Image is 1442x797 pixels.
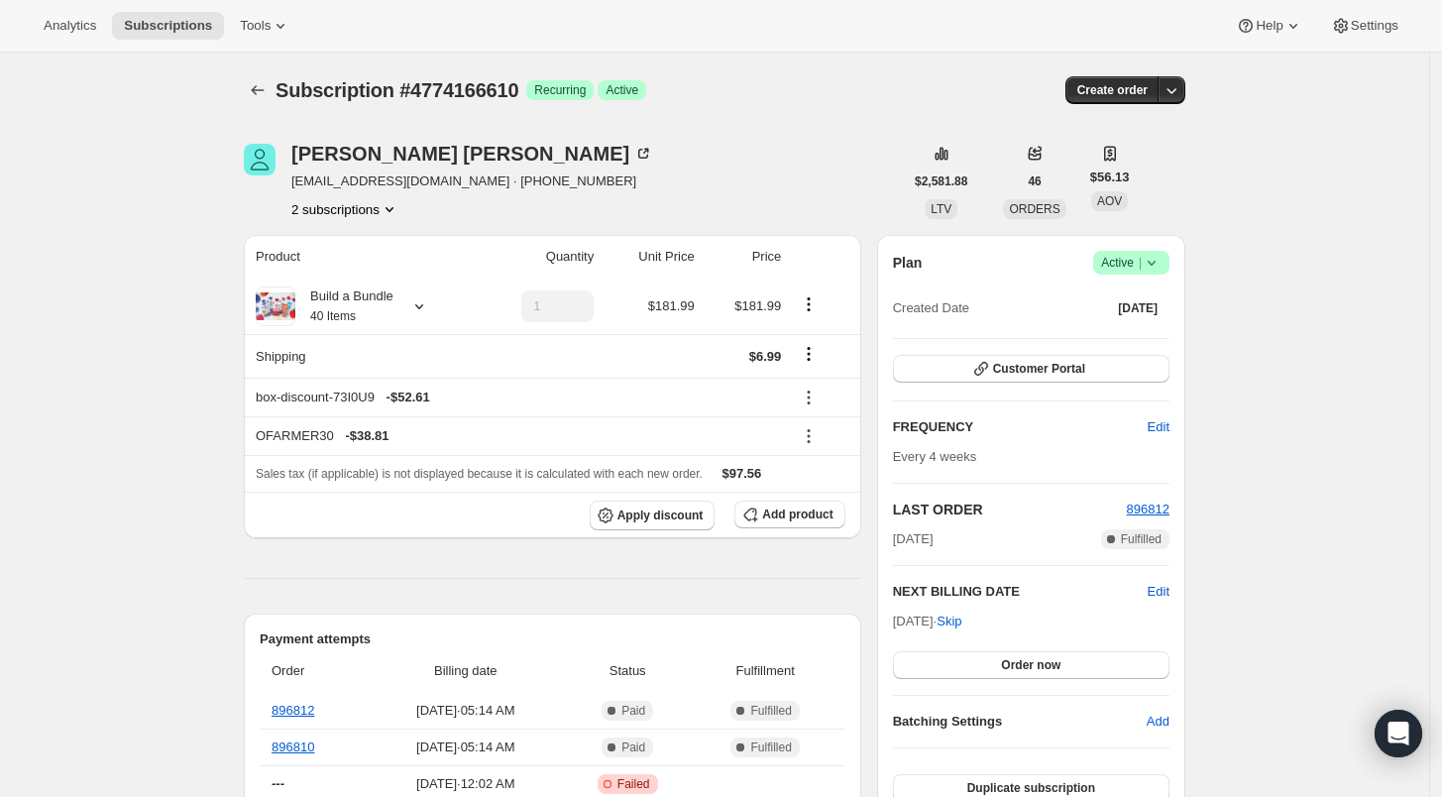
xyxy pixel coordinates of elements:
[893,614,962,628] span: [DATE] ·
[272,776,284,791] span: ---
[244,144,276,175] span: Megan Butler
[621,703,645,719] span: Paid
[1090,168,1130,187] span: $56.13
[937,612,961,631] span: Skip
[1139,255,1142,271] span: |
[244,76,272,104] button: Subscriptions
[931,202,951,216] span: LTV
[244,235,475,279] th: Product
[256,426,781,446] div: OFARMER30
[374,774,558,794] span: [DATE] · 12:02 AM
[1121,531,1162,547] span: Fulfilled
[893,417,1148,437] h2: FREQUENCY
[722,466,762,481] span: $97.56
[1009,202,1059,216] span: ORDERS
[893,582,1148,602] h2: NEXT BILLING DATE
[1065,76,1160,104] button: Create order
[750,740,791,755] span: Fulfilled
[749,349,782,364] span: $6.99
[570,661,686,681] span: Status
[1097,194,1122,208] span: AOV
[1135,706,1181,738] button: Add
[903,168,979,195] button: $2,581.88
[648,298,695,313] span: $181.99
[32,12,108,40] button: Analytics
[256,388,781,407] div: box-discount-73I0U9
[1224,12,1314,40] button: Help
[617,776,650,792] span: Failed
[698,661,833,681] span: Fulfillment
[893,500,1127,519] h2: LAST ORDER
[310,309,356,323] small: 40 Items
[291,171,653,191] span: [EMAIL_ADDRESS][DOMAIN_NAME] · [PHONE_NUMBER]
[734,501,844,528] button: Add product
[272,703,314,718] a: 896812
[600,235,701,279] th: Unit Price
[893,355,1169,383] button: Customer Portal
[893,298,969,318] span: Created Date
[967,780,1095,796] span: Duplicate subscription
[893,449,977,464] span: Every 4 weeks
[295,286,393,326] div: Build a Bundle
[1375,710,1422,757] div: Open Intercom Messenger
[1028,173,1041,189] span: 46
[1147,712,1169,732] span: Add
[228,12,302,40] button: Tools
[1016,168,1053,195] button: 46
[1101,253,1162,273] span: Active
[475,235,600,279] th: Quantity
[112,12,224,40] button: Subscriptions
[1136,411,1181,443] button: Edit
[276,79,518,101] span: Subscription #4774166610
[734,298,781,313] span: $181.99
[260,649,368,693] th: Order
[374,661,558,681] span: Billing date
[617,508,704,523] span: Apply discount
[1077,82,1148,98] span: Create order
[925,606,973,637] button: Skip
[1148,417,1169,437] span: Edit
[893,651,1169,679] button: Order now
[793,293,825,315] button: Product actions
[915,173,967,189] span: $2,581.88
[387,388,430,407] span: - $52.61
[893,529,934,549] span: [DATE]
[750,703,791,719] span: Fulfilled
[893,253,923,273] h2: Plan
[1127,502,1169,516] a: 896812
[256,467,703,481] span: Sales tax (if applicable) is not displayed because it is calculated with each new order.
[374,738,558,757] span: [DATE] · 05:14 AM
[1106,294,1169,322] button: [DATE]
[124,18,212,34] span: Subscriptions
[534,82,586,98] span: Recurring
[893,712,1147,732] h6: Batching Settings
[762,507,832,522] span: Add product
[1001,657,1060,673] span: Order now
[272,740,314,754] a: 896810
[244,334,475,378] th: Shipping
[44,18,96,34] span: Analytics
[374,701,558,721] span: [DATE] · 05:14 AM
[621,740,645,755] span: Paid
[1319,12,1410,40] button: Settings
[1118,300,1158,316] span: [DATE]
[1148,582,1169,602] button: Edit
[606,82,638,98] span: Active
[701,235,788,279] th: Price
[793,343,825,365] button: Shipping actions
[291,199,399,219] button: Product actions
[1351,18,1398,34] span: Settings
[240,18,271,34] span: Tools
[993,361,1085,377] span: Customer Portal
[1256,18,1282,34] span: Help
[345,426,388,446] span: - $38.81
[291,144,653,164] div: [PERSON_NAME] [PERSON_NAME]
[590,501,716,530] button: Apply discount
[260,629,845,649] h2: Payment attempts
[1127,500,1169,519] button: 896812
